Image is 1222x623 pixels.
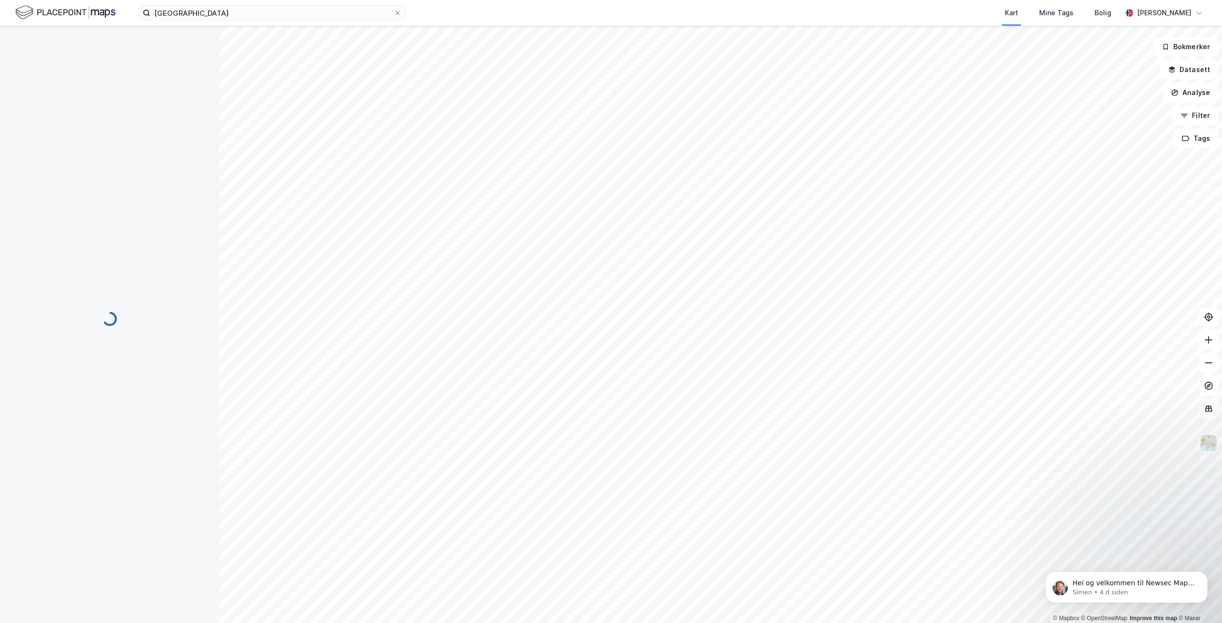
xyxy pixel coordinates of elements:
div: Bolig [1095,7,1111,19]
img: Z [1200,434,1218,452]
iframe: Intercom notifications melding [1031,551,1222,618]
a: Mapbox [1053,615,1079,622]
button: Tags [1174,129,1218,148]
a: Improve this map [1130,615,1177,622]
img: spinner.a6d8c91a73a9ac5275cf975e30b51cfb.svg [102,311,117,327]
button: Analyse [1163,83,1218,102]
div: [PERSON_NAME] [1137,7,1191,19]
a: OpenStreetMap [1081,615,1127,622]
input: Søk på adresse, matrikkel, gårdeiere, leietakere eller personer [150,6,394,20]
button: Datasett [1160,60,1218,79]
button: Filter [1172,106,1218,125]
div: Kart [1005,7,1018,19]
button: Bokmerker [1154,37,1218,56]
div: Mine Tags [1039,7,1074,19]
img: logo.f888ab2527a4732fd821a326f86c7f29.svg [15,4,116,21]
